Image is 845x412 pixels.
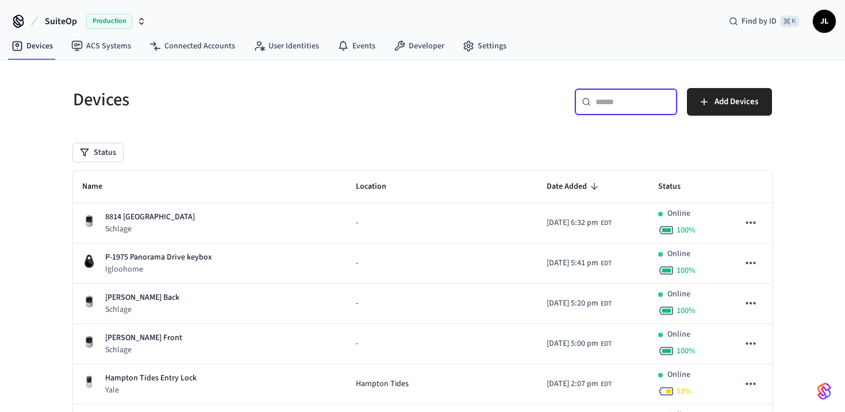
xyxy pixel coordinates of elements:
[667,248,690,260] p: Online
[547,257,598,269] span: [DATE] 5:41 pm
[547,257,612,269] div: America/New_York
[677,224,696,236] span: 100 %
[105,211,195,223] p: 8814 [GEOGRAPHIC_DATA]
[817,382,831,400] img: SeamLogoGradient.69752ec5.svg
[677,265,696,276] span: 100 %
[328,36,385,56] a: Events
[105,372,197,384] p: Hampton Tides Entry Lock
[547,338,612,350] div: America/New_York
[356,338,358,350] span: -
[547,378,598,390] span: [DATE] 2:07 pm
[658,178,696,196] span: Status
[667,329,690,341] p: Online
[140,36,244,56] a: Connected Accounts
[73,143,123,162] button: Status
[547,297,598,310] span: [DATE] 5:20 pm
[82,335,96,349] img: Schlage Sense Smart Deadbolt with Camelot Trim, Front
[454,36,516,56] a: Settings
[356,378,409,390] span: Hampton Tides
[105,304,179,315] p: Schlage
[547,217,612,229] div: America/New_York
[601,299,612,309] span: EDT
[82,254,96,268] img: igloohome_igke
[677,386,692,397] span: 53 %
[715,94,758,109] span: Add Devices
[601,339,612,349] span: EDT
[814,11,835,32] span: JL
[667,288,690,300] p: Online
[82,214,96,228] img: Schlage Sense Smart Deadbolt with Camelot Trim, Front
[547,338,598,350] span: [DATE] 5:00 pm
[677,345,696,357] span: 100 %
[2,36,62,56] a: Devices
[105,251,212,264] p: P-1975 Panorama Drive keybox
[385,36,454,56] a: Developer
[547,217,598,229] span: [DATE] 6:32 pm
[813,10,836,33] button: JL
[45,14,77,28] span: SuiteOp
[356,178,401,196] span: Location
[720,11,808,32] div: Find by ID⌘ K
[601,258,612,269] span: EDT
[547,297,612,310] div: America/New_York
[105,292,179,304] p: [PERSON_NAME] Back
[601,218,612,228] span: EDT
[356,217,358,229] span: -
[105,384,197,396] p: Yale
[82,375,96,389] img: Yale Assure Touchscreen Wifi Smart Lock, Satin Nickel, Front
[105,332,182,344] p: [PERSON_NAME] Front
[601,379,612,390] span: EDT
[105,344,182,356] p: Schlage
[547,378,612,390] div: America/New_York
[780,16,799,27] span: ⌘ K
[687,88,772,116] button: Add Devices
[105,264,212,275] p: Igloohome
[73,88,416,112] h5: Devices
[742,16,777,27] span: Find by ID
[244,36,328,56] a: User Identities
[82,178,117,196] span: Name
[667,208,690,220] p: Online
[105,223,195,235] p: Schlage
[547,178,602,196] span: Date Added
[62,36,140,56] a: ACS Systems
[82,295,96,308] img: Schlage Sense Smart Deadbolt with Camelot Trim, Front
[677,305,696,316] span: 100 %
[86,14,132,29] span: Production
[356,257,358,269] span: -
[356,297,358,310] span: -
[667,369,690,381] p: Online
